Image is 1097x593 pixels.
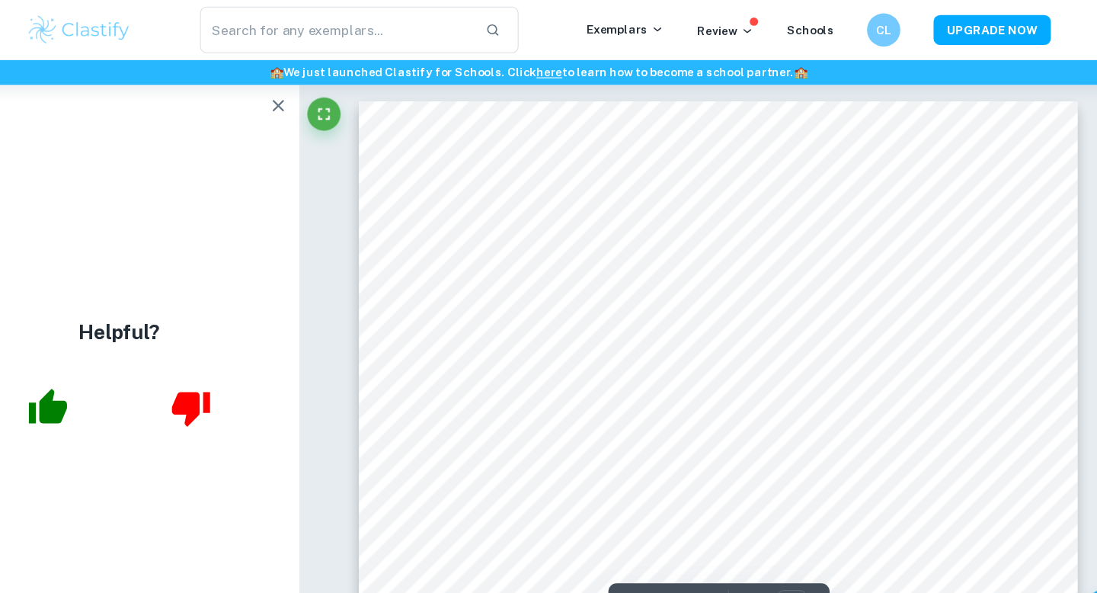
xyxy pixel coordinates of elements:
a: here [547,60,571,72]
input: Search for any exemplars... [238,6,488,49]
p: Review [694,20,746,37]
button: Fullscreen [337,89,367,120]
h6: CL [856,19,874,36]
span: 🏫 [782,60,795,72]
button: CL [849,12,880,43]
span: 🏫 [302,60,315,72]
button: Help and Feedback [1051,540,1082,570]
img: Clastify logo [79,12,176,43]
h6: We just launched Clastify for Schools. Click to learn how to become a school partner. [3,58,1094,75]
span: / 4 [794,546,803,559]
h4: Helpful? [127,290,202,318]
p: Exemplars [593,18,664,35]
a: Schools [776,21,819,34]
button: UPGRADE NOW [910,14,1018,41]
span: Annotations [625,544,686,560]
